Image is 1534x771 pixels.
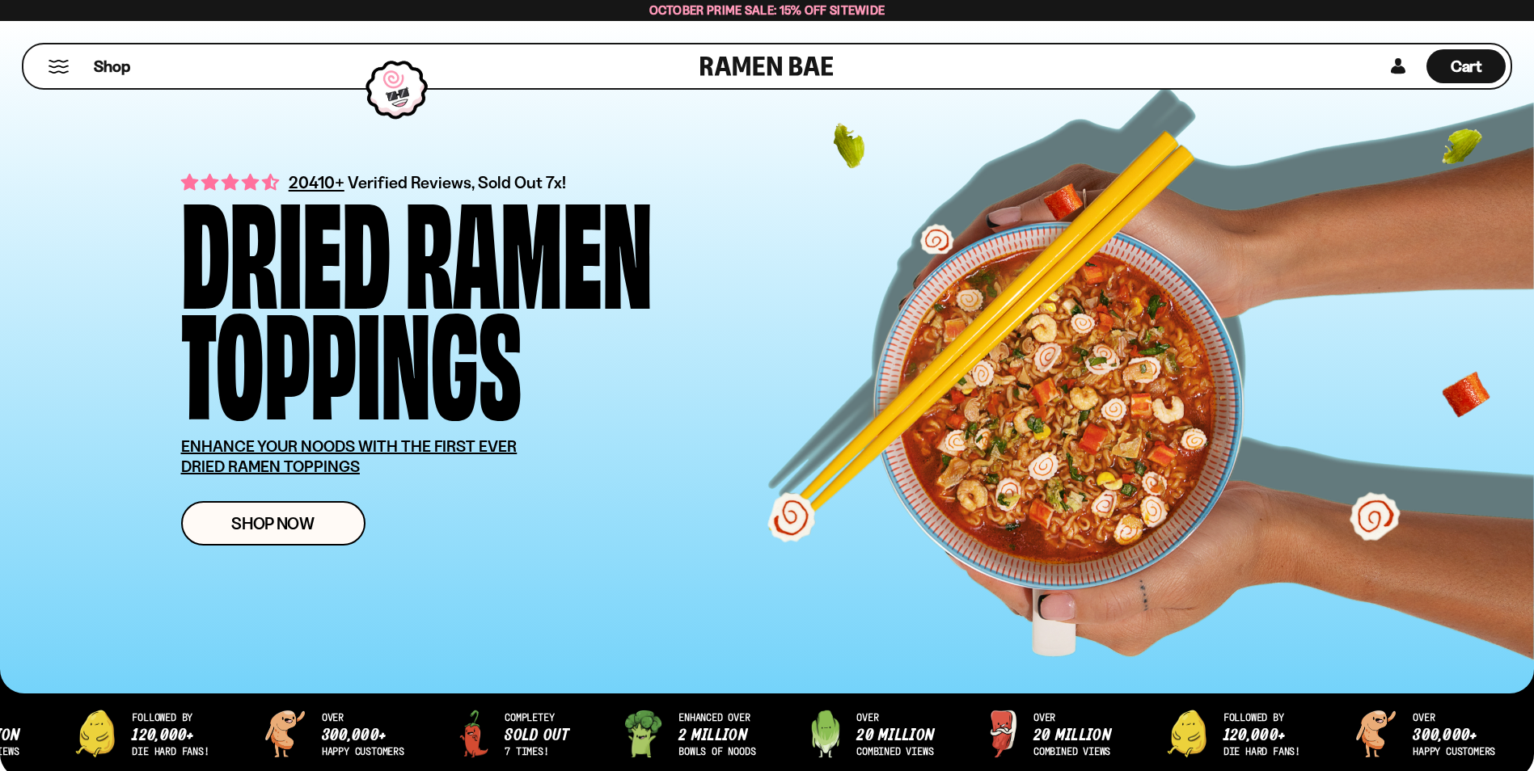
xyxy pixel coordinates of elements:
[181,191,391,301] div: Dried
[181,501,366,546] a: Shop Now
[231,515,315,532] span: Shop Now
[181,301,522,412] div: Toppings
[405,191,653,301] div: Ramen
[1451,57,1482,76] span: Cart
[181,436,518,476] u: ENHANCE YOUR NOODS WITH THE FIRST EVER DRIED RAMEN TOPPINGS
[1426,44,1506,88] div: Cart
[94,56,130,78] span: Shop
[94,49,130,83] a: Shop
[649,2,885,18] span: October Prime Sale: 15% off Sitewide
[48,60,70,74] button: Mobile Menu Trigger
